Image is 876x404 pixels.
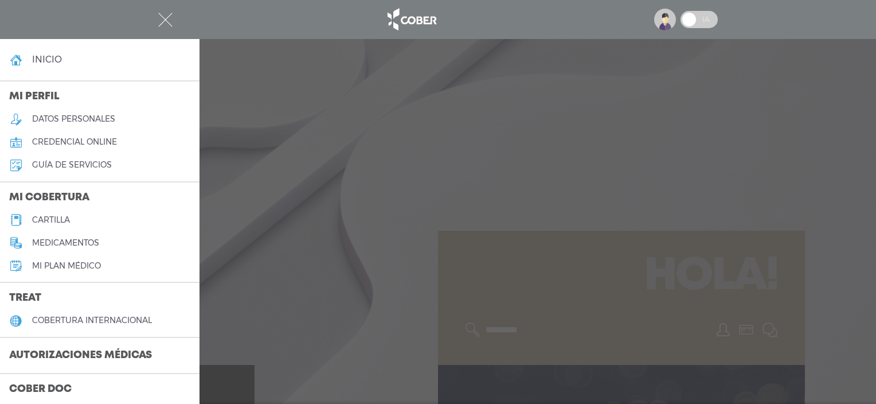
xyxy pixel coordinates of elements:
[32,137,117,147] h5: credencial online
[32,238,99,248] h5: medicamentos
[381,6,441,33] img: logo_cober_home-white.png
[32,316,152,325] h5: cobertura internacional
[32,160,112,170] h5: guía de servicios
[32,215,70,225] h5: cartilla
[32,114,115,124] h5: datos personales
[32,261,101,271] h5: Mi plan médico
[32,54,62,65] h4: inicio
[654,9,676,30] img: profile-placeholder.svg
[158,13,173,27] img: Cober_menu-close-white.svg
